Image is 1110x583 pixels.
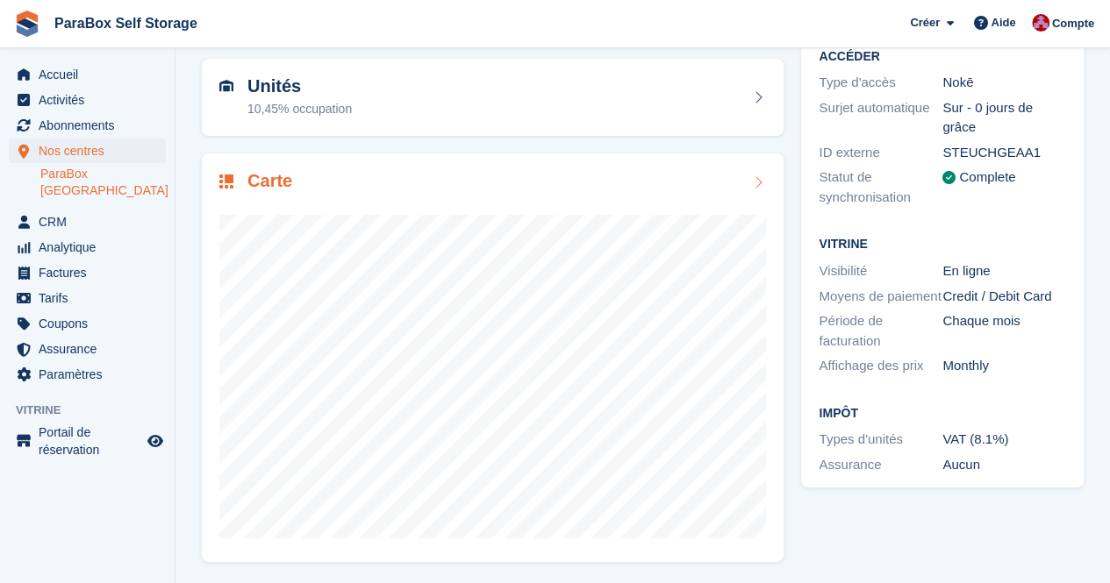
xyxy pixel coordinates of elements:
h2: Impôt [819,407,1066,421]
span: Créer [910,14,940,32]
span: Paramètres [39,362,144,387]
span: Abonnements [39,113,144,138]
a: menu [9,311,166,336]
div: ID externe [819,143,942,163]
a: menu [9,423,166,459]
div: Moyens de paiement [819,287,942,307]
div: Monthly [942,356,1066,376]
div: Statut de synchronisation [819,167,942,207]
span: Assurance [39,337,144,361]
h2: Carte [247,171,292,191]
span: Compte [1052,15,1094,32]
a: menu [9,139,166,163]
a: menu [9,210,166,234]
span: Coupons [39,311,144,336]
a: menu [9,235,166,260]
span: Portail de réservation [39,423,144,459]
a: Boutique d'aperçu [145,430,166,451]
div: Credit / Debit Card [942,287,1066,307]
div: 10,45% occupation [247,100,352,118]
a: ParaBox Self Storage [47,9,204,38]
div: Nokē [942,73,1066,93]
span: Aide [991,14,1015,32]
a: menu [9,62,166,87]
div: STEUCHGEAA1 [942,143,1066,163]
div: Complete [959,167,1015,188]
a: Unités 10,45% occupation [202,59,784,136]
img: unit-icn-7be61d7bf1b0ce9d3e12c5938cc71ed9869f7b940bace4675aadf7bd6d80202e.svg [219,80,233,92]
span: Tarifs [39,286,144,310]
img: map-icn-33ee37083ee616e46c38cad1a60f524a97daa1e2b2c8c0bc3eb3415660979fc1.svg [219,174,233,188]
div: Types d'unités [819,430,942,450]
a: menu [9,88,166,112]
a: Carte [202,153,784,563]
div: Visibilité [819,261,942,281]
span: Analytique [39,235,144,260]
div: Assurance [819,455,942,475]
span: Activités [39,88,144,112]
div: Type d'accès [819,73,942,93]
a: menu [9,337,166,361]
a: menu [9,260,166,285]
div: Aucun [942,455,1066,475]
div: Affichage des prix [819,356,942,376]
img: Yan Grandjean [1032,14,1049,32]
a: menu [9,362,166,387]
div: Surjet automatique [819,98,942,138]
span: Factures [39,260,144,285]
h2: ACCÉDER [819,50,1066,64]
div: En ligne [942,261,1066,281]
a: ParaBox [GEOGRAPHIC_DATA] [40,166,166,199]
h2: Vitrine [819,238,1066,252]
div: Période de facturation [819,311,942,351]
h2: Unités [247,76,352,96]
a: menu [9,113,166,138]
a: menu [9,286,166,310]
div: VAT (8.1%) [942,430,1066,450]
span: Nos centres [39,139,144,163]
span: CRM [39,210,144,234]
img: stora-icon-8386f47178a22dfd0bd8f6a31ec36ba5ce8667c1dd55bd0f319d3a0aa187defe.svg [14,11,40,37]
div: Sur - 0 jours de grâce [942,98,1066,138]
span: Vitrine [16,402,175,419]
span: Accueil [39,62,144,87]
div: Chaque mois [942,311,1066,351]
